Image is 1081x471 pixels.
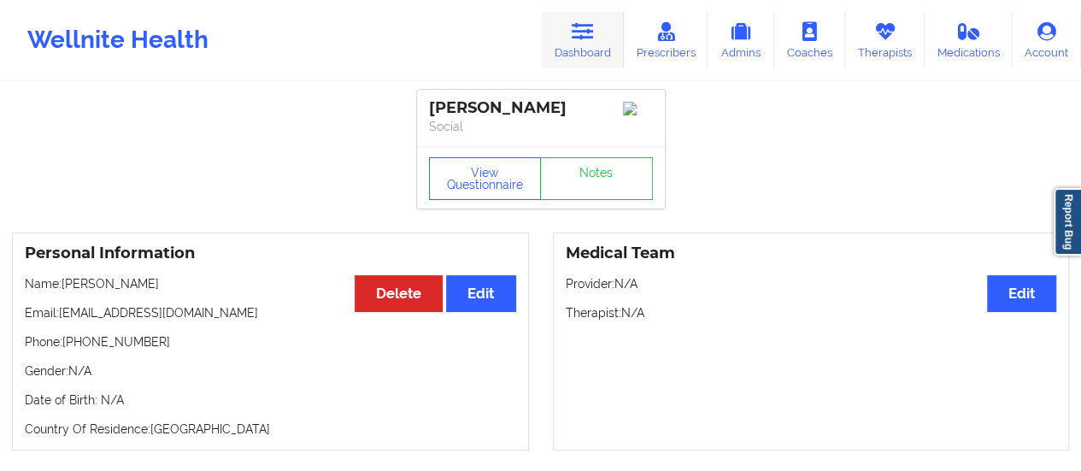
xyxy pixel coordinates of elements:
[429,157,542,200] button: View Questionnaire
[25,421,516,438] p: Country Of Residence: [GEOGRAPHIC_DATA]
[25,362,516,380] p: Gender: N/A
[708,12,774,68] a: Admins
[566,275,1057,292] p: Provider: N/A
[25,275,516,292] p: Name: [PERSON_NAME]
[429,98,653,118] div: [PERSON_NAME]
[987,275,1056,312] button: Edit
[446,275,515,312] button: Edit
[25,333,516,350] p: Phone: [PHONE_NUMBER]
[355,275,443,312] button: Delete
[774,12,845,68] a: Coaches
[429,118,653,135] p: Social
[566,304,1057,321] p: Therapist: N/A
[25,304,516,321] p: Email: [EMAIL_ADDRESS][DOMAIN_NAME]
[540,157,653,200] a: Notes
[623,102,653,115] img: Image%2Fplaceholer-image.png
[25,244,516,263] h3: Personal Information
[542,12,624,68] a: Dashboard
[566,244,1057,263] h3: Medical Team
[925,12,1013,68] a: Medications
[25,392,516,409] p: Date of Birth: N/A
[1054,188,1081,256] a: Report Bug
[624,12,708,68] a: Prescribers
[845,12,925,68] a: Therapists
[1012,12,1081,68] a: Account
